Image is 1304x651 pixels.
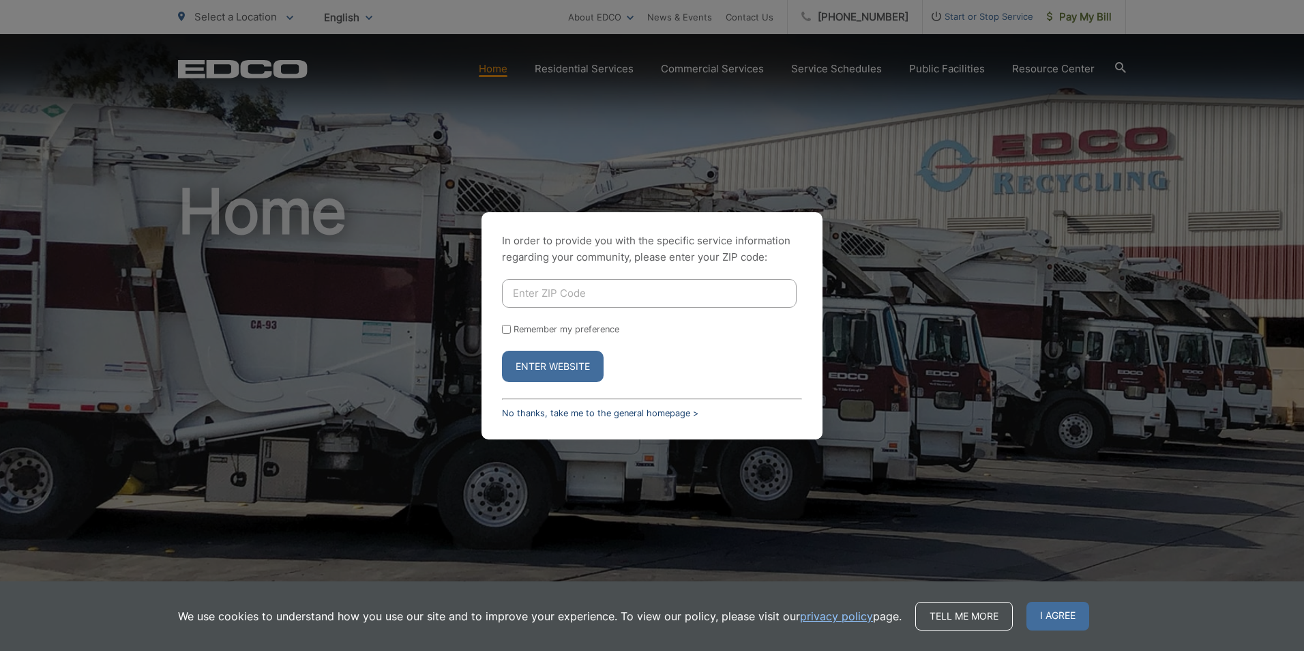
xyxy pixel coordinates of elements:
a: No thanks, take me to the general homepage > [502,408,698,418]
input: Enter ZIP Code [502,279,797,308]
label: Remember my preference [514,324,619,334]
button: Enter Website [502,351,604,382]
a: Tell me more [915,602,1013,631]
a: privacy policy [800,608,873,624]
p: We use cookies to understand how you use our site and to improve your experience. To view our pol... [178,608,902,624]
span: I agree [1026,602,1089,631]
p: In order to provide you with the specific service information regarding your community, please en... [502,233,802,265]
